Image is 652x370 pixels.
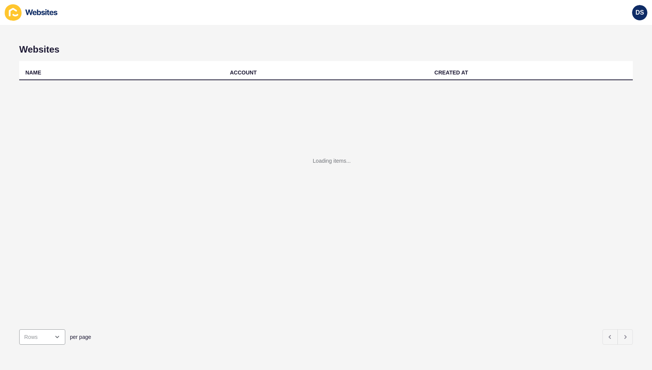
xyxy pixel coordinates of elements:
[313,157,351,165] div: Loading items...
[230,69,257,76] div: ACCOUNT
[25,69,41,76] div: NAME
[635,9,644,17] span: DS
[434,69,468,76] div: CREATED AT
[70,333,91,341] span: per page
[19,44,633,55] h1: Websites
[19,329,65,345] div: open menu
